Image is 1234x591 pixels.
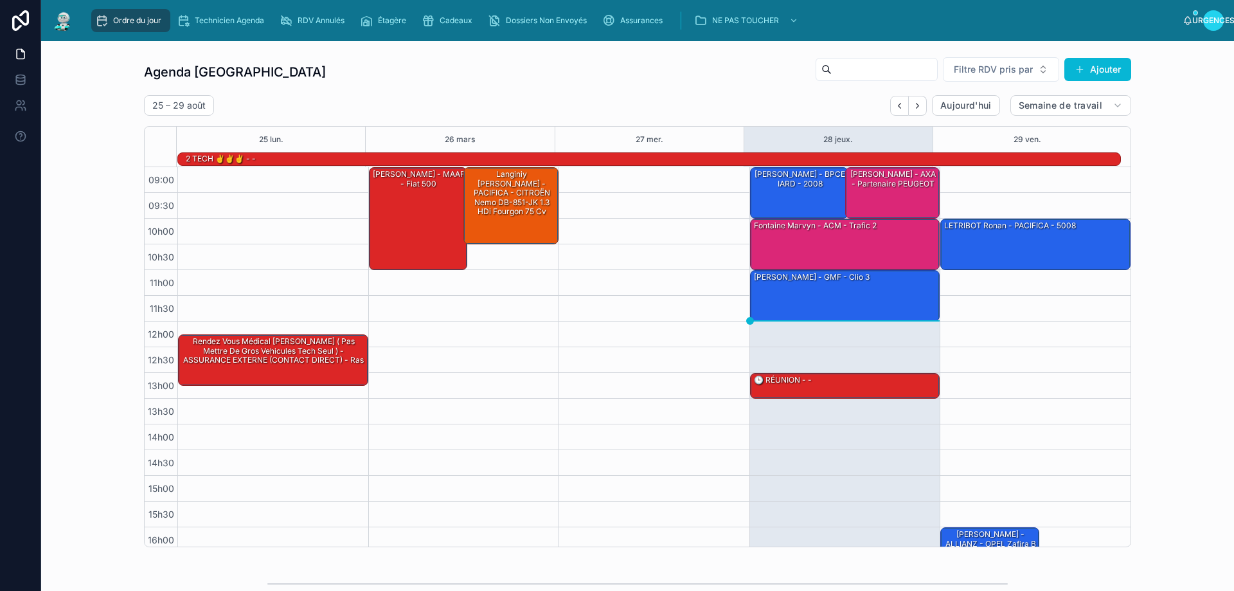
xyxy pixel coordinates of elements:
[148,432,174,442] font: 14h00
[823,134,853,144] font: 28 jeux.
[943,57,1059,82] button: Bouton de sélection
[445,127,475,152] button: 26 mars
[378,15,406,25] font: Étagère
[890,96,909,116] button: Dos
[1014,127,1041,152] button: 29 ven.
[712,15,779,25] font: NE PAS TOUCHER
[1019,100,1102,111] font: Semaine de travail
[148,406,174,417] font: 13h30
[751,219,940,269] div: fontaine marvyn - ACM - trafic 2
[276,9,353,32] a: RDV Annulés
[932,95,1000,116] button: Aujourd'hui
[751,168,848,218] div: [PERSON_NAME] - BPCE IARD - 2008
[945,529,1036,567] font: [PERSON_NAME] - ALLIANZ - OPEL Zafira B Phase 2 1.7 CDTI 16V DPF 125 cv
[91,9,170,32] a: Ordre du jour
[751,374,940,398] div: 🕒 RÉUNION - -
[113,15,161,25] font: Ordre du jour
[148,251,174,262] font: 10h30
[636,127,663,152] button: 27 mer.
[150,303,174,314] font: 11h30
[418,9,481,32] a: Cadeaux
[850,169,936,188] font: [PERSON_NAME] - AXA - Partenaire PEUGEOT
[259,127,283,152] button: 25 lun.
[1064,58,1131,81] button: Ajouter
[754,272,870,282] font: [PERSON_NAME] - GMF - clio 3
[440,15,472,25] font: Cadeaux
[298,15,344,25] font: RDV Annulés
[636,134,663,144] font: 27 mer.
[484,9,596,32] a: Dossiers Non Envoyés
[954,64,1033,75] font: Filtre RDV pris par
[148,380,174,391] font: 13h00
[85,6,1183,35] div: contenu déroulant
[173,9,273,32] a: Technicien Agenda
[755,169,845,188] font: [PERSON_NAME] - BPCE IARD - 2008
[941,528,1039,591] div: [PERSON_NAME] - ALLIANZ - OPEL Zafira B Phase 2 1.7 CDTI 16V DPF 125 cv
[148,174,174,185] font: 09:00
[598,9,672,32] a: Assurances
[183,336,364,365] font: rendez vous médical [PERSON_NAME] ( pas mettre de gros vehicules tech seul ) - ASSURANCE EXTERNE ...
[152,100,206,111] font: 25 – 29 août
[823,127,853,152] button: 28 jeux.
[148,457,174,468] font: 14h30
[259,134,283,144] font: 25 lun.
[150,277,174,288] font: 11h00
[944,221,1076,230] font: LETRIBOT Ronan - PACIFICA - 5008
[846,168,940,218] div: [PERSON_NAME] - AXA - Partenaire PEUGEOT
[148,329,174,340] font: 12h00
[751,271,940,321] div: [PERSON_NAME] - GMF - clio 3
[184,152,257,165] div: 2 TECH ✌️✌️✌️ - -
[941,219,1130,269] div: LETRIBOT Ronan - PACIFICA - 5008
[148,509,174,520] font: 15h30
[1014,134,1041,144] font: 29 ven.
[620,15,663,25] font: Assurances
[186,154,256,163] font: 2 TECH ✌️✌️✌️ - -
[754,375,812,385] font: 🕒 RÉUNION - -
[51,10,75,31] img: Logo de l'application
[179,335,368,385] div: rendez vous médical [PERSON_NAME] ( pas mettre de gros vehicules tech seul ) - ASSURANCE EXTERNE ...
[148,200,174,211] font: 09:30
[370,168,467,269] div: [PERSON_NAME] - MAAF - fiat 500
[1010,95,1131,116] button: Semaine de travail
[373,169,465,188] font: [PERSON_NAME] - MAAF - fiat 500
[195,15,264,25] font: Technicien Agenda
[909,96,927,116] button: Suivant
[148,534,174,545] font: 16h00
[445,134,475,144] font: 26 mars
[148,226,174,237] font: 10h00
[506,15,587,25] font: Dossiers Non Envoyés
[474,169,550,216] font: langiniy [PERSON_NAME] - PACIFICA - CITROËN Nemo DB-851-JK 1.3 HDi Fourgon 75 cv
[754,221,877,230] font: fontaine marvyn - ACM - trafic 2
[356,9,415,32] a: Étagère
[148,483,174,494] font: 15h00
[1090,64,1121,75] font: Ajouter
[940,100,992,111] font: Aujourd'hui
[464,168,558,244] div: langiniy [PERSON_NAME] - PACIFICA - CITROËN Nemo DB-851-JK 1.3 HDi Fourgon 75 cv
[690,9,805,32] a: NE PAS TOUCHER
[144,64,326,80] font: Agenda [GEOGRAPHIC_DATA]
[148,354,174,365] font: 12h30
